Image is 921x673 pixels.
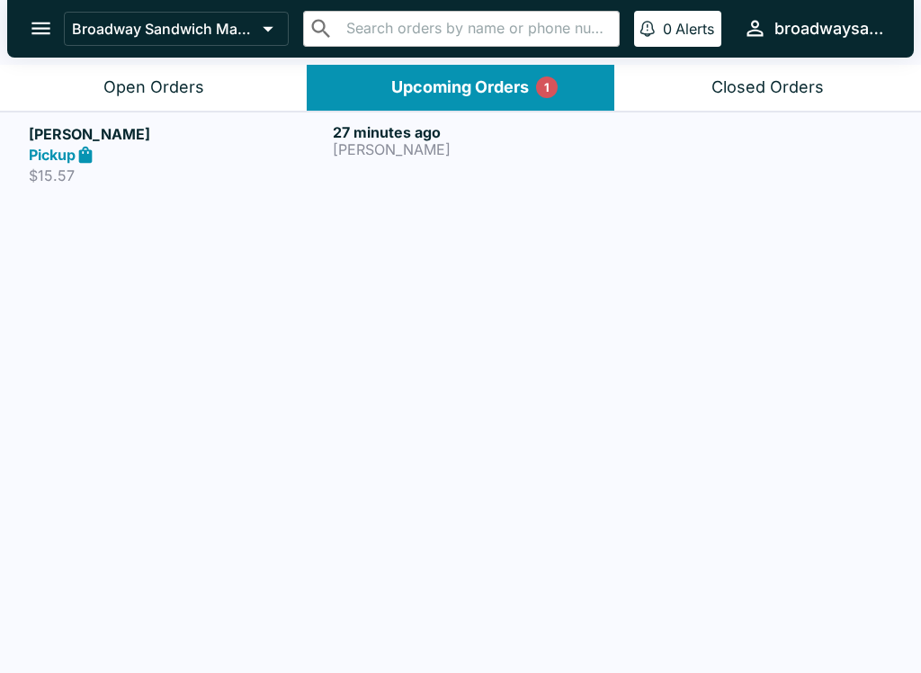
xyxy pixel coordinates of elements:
[18,5,64,51] button: open drawer
[29,146,76,164] strong: Pickup
[774,18,885,40] div: broadwaysandwichmarket
[72,20,255,38] p: Broadway Sandwich Market
[675,20,714,38] p: Alerts
[103,77,204,98] div: Open Orders
[64,12,289,46] button: Broadway Sandwich Market
[29,166,326,184] p: $15.57
[333,141,630,157] p: [PERSON_NAME]
[663,20,672,38] p: 0
[736,9,892,48] button: broadwaysandwichmarket
[391,77,529,98] div: Upcoming Orders
[544,78,550,96] p: 1
[333,123,630,141] h6: 27 minutes ago
[711,77,824,98] div: Closed Orders
[341,16,612,41] input: Search orders by name or phone number
[29,123,326,145] h5: [PERSON_NAME]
